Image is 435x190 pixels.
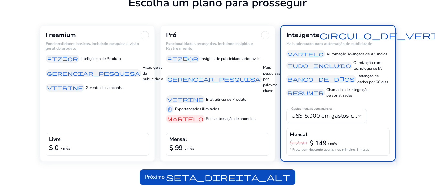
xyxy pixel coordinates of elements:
[291,107,332,111] font: Gastos mensais com anúncios
[49,144,59,152] font: $ 0
[167,55,198,62] font: equalizador
[206,116,256,121] font: Sem automação de anúncios
[86,85,123,90] font: Gerente de campanha
[291,112,398,120] font: US$ 5.000 em gastos com anúncios/mês
[81,56,121,61] font: Inteligência de Produto
[166,41,253,51] font: Funcionalidades avançadas, incluindo Insights e Rastreamento
[286,41,372,46] font: Mais adequado para automação de publicidade
[46,41,139,51] font: Funcionalidades básicas, incluindo pesquisa e visão geral do produto
[140,169,295,185] button: Próximoseta_direita_alt
[175,106,219,112] font: Exportar dados ilimitados
[49,136,61,143] font: Livre
[46,31,76,39] font: Freemium
[169,136,187,143] font: Mensal
[288,76,355,82] font: banco de dados
[328,141,337,146] font: / mês
[166,31,177,39] font: Pró
[263,65,280,93] font: Mais pesquisas por palavras-chave
[167,96,203,103] font: vitrine
[326,51,387,56] font: Automação Avançada de Anúncios
[167,115,203,122] font: martelo
[326,87,369,98] font: Chamadas de integração personalizadas
[288,89,324,96] font: resumir
[47,55,78,62] font: equalizador
[290,131,307,138] font: Mensal
[47,85,83,91] font: vitrine
[61,146,70,151] font: / mês
[353,60,382,71] font: Otimização com tecnologia de IA
[167,106,172,112] font: ios_share
[201,56,260,61] font: Insights de publicidade acionáveis
[47,70,140,76] font: gerenciar_pesquisa
[145,174,165,181] font: Próximo
[357,74,388,85] font: Retenção de dados por 60 dias
[185,146,194,151] font: / mês
[206,97,246,102] font: Inteligência de Produto
[167,76,260,82] font: gerenciar_pesquisa
[288,62,351,69] font: tudo incluído
[286,31,319,39] font: Inteligente
[310,139,327,147] font: $ 149
[166,173,290,182] font: seta_direita_alt
[169,144,183,152] font: $ 99
[288,51,324,57] font: martelo
[143,65,163,82] font: Visão geral da publicidade
[290,147,369,152] font: * Preço com desconto apenas nos primeiros 3 meses
[290,139,307,147] font: $ 250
